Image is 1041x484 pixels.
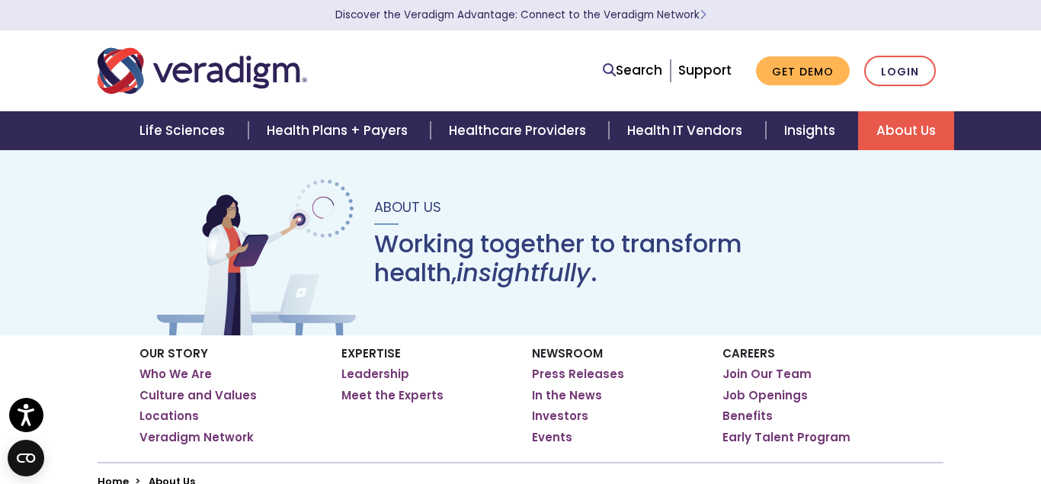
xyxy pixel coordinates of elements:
[858,111,954,150] a: About Us
[700,8,706,22] span: Learn More
[139,367,212,382] a: Who We Are
[756,56,850,86] a: Get Demo
[139,388,257,403] a: Culture and Values
[603,60,662,81] a: Search
[374,229,889,288] h1: Working together to transform health, .
[98,46,307,96] img: Veradigm logo
[248,111,431,150] a: Health Plans + Payers
[8,440,44,476] button: Open CMP widget
[678,61,732,79] a: Support
[864,56,936,87] a: Login
[456,255,591,290] em: insightfully
[766,111,858,150] a: Insights
[532,367,624,382] a: Press Releases
[722,409,773,424] a: Benefits
[431,111,609,150] a: Healthcare Providers
[532,430,572,445] a: Events
[335,8,706,22] a: Discover the Veradigm Advantage: Connect to the Veradigm NetworkLearn More
[139,430,254,445] a: Veradigm Network
[722,388,808,403] a: Job Openings
[341,388,444,403] a: Meet the Experts
[722,367,812,382] a: Join Our Team
[532,388,602,403] a: In the News
[374,197,441,216] span: About Us
[609,111,765,150] a: Health IT Vendors
[121,111,248,150] a: Life Sciences
[722,430,850,445] a: Early Talent Program
[532,409,588,424] a: Investors
[139,409,199,424] a: Locations
[341,367,409,382] a: Leadership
